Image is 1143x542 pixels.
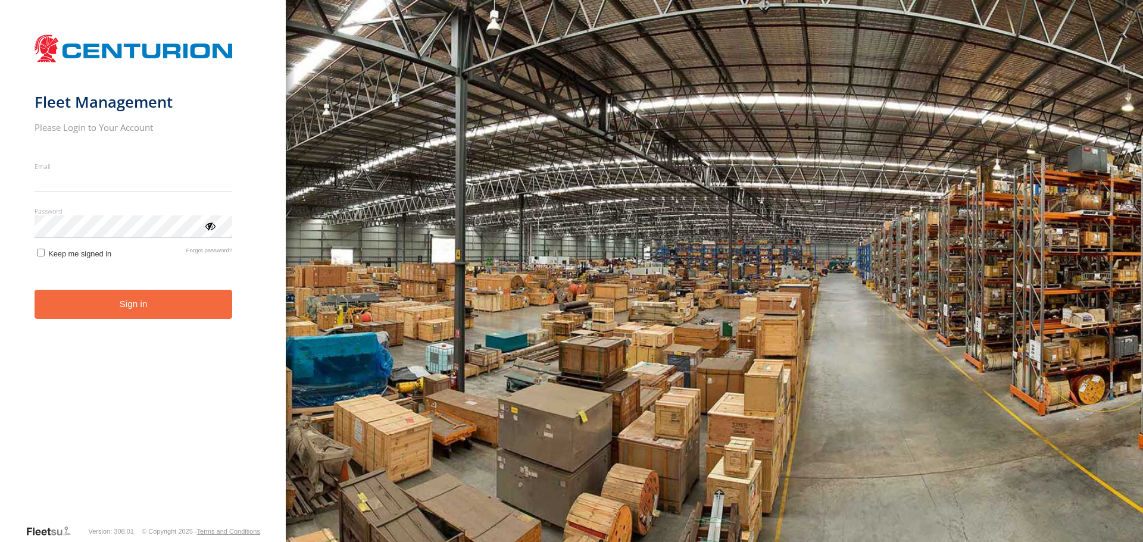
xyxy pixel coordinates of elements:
h1: Fleet Management [35,92,233,112]
button: Sign in [35,290,233,319]
div: Version: 308.01 [89,528,134,535]
img: Centurion Transport [35,33,233,64]
span: Keep me signed in [48,249,111,258]
h2: Please Login to Your Account [35,121,233,133]
div: © Copyright 2025 - [142,528,260,535]
label: Password [35,206,233,215]
label: Email [35,162,233,171]
div: ViewPassword [204,220,216,231]
a: Forgot password? [186,247,233,258]
input: Keep me signed in [37,249,45,256]
form: main [35,29,252,524]
a: Terms and Conditions [197,528,260,535]
a: Visit our Website [26,525,80,537]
